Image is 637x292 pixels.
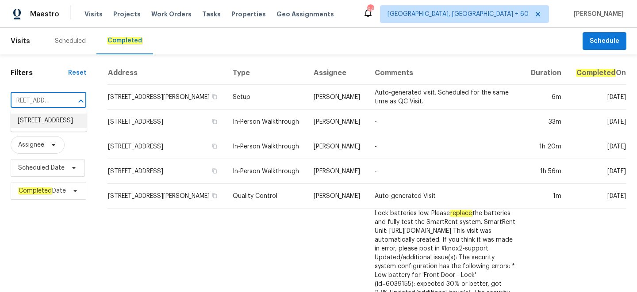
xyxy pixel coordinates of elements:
[568,110,626,134] td: [DATE]
[107,61,226,85] th: Address
[368,184,523,209] td: Auto-generated Visit
[18,140,44,149] span: Assignee
[55,37,86,46] div: Scheduled
[211,93,219,101] button: Copy Address
[107,85,226,110] td: [STREET_ADDRESS][PERSON_NAME]
[11,94,61,108] input: Search for an address...
[18,163,65,172] span: Scheduled Date
[523,85,568,110] td: 6m
[450,210,472,217] em: replace
[307,61,368,85] th: Assignee
[568,159,626,184] td: [DATE]
[211,142,219,150] button: Copy Address
[226,61,307,85] th: Type
[590,36,619,47] span: Schedule
[211,192,219,200] button: Copy Address
[231,10,266,19] span: Properties
[523,184,568,209] td: 1m
[523,110,568,134] td: 33m
[11,68,68,77] h1: Filters
[11,114,87,128] li: [STREET_ADDRESS]
[68,68,86,77] div: Reset
[568,85,626,110] td: [DATE]
[307,85,368,110] td: [PERSON_NAME]
[226,110,307,134] td: In-Person Walkthrough
[11,31,30,51] span: Visits
[211,167,219,175] button: Copy Address
[107,37,142,44] em: Completed
[368,134,523,159] td: -
[368,159,523,184] td: -
[570,10,624,19] span: [PERSON_NAME]
[107,184,226,209] td: [STREET_ADDRESS][PERSON_NAME]
[307,184,368,209] td: [PERSON_NAME]
[226,184,307,209] td: Quality Control
[568,134,626,159] td: [DATE]
[276,10,334,19] span: Geo Assignments
[107,159,226,184] td: [STREET_ADDRESS]
[523,134,568,159] td: 1h 20m
[568,61,626,85] th: On
[113,10,141,19] span: Projects
[107,134,226,159] td: [STREET_ADDRESS]
[523,159,568,184] td: 1h 56m
[307,134,368,159] td: [PERSON_NAME]
[30,10,59,19] span: Maestro
[576,69,616,77] em: Completed
[307,110,368,134] td: [PERSON_NAME]
[307,159,368,184] td: [PERSON_NAME]
[107,110,226,134] td: [STREET_ADDRESS]
[75,95,87,107] button: Close
[226,134,307,159] td: In-Person Walkthrough
[18,186,66,195] span: Date
[18,187,52,194] em: Completed
[202,11,221,17] span: Tasks
[367,5,373,14] div: 646
[226,159,307,184] td: In-Person Walkthrough
[211,118,219,125] button: Copy Address
[368,110,523,134] td: -
[84,10,103,19] span: Visits
[368,61,523,85] th: Comments
[226,85,307,110] td: Setup
[568,184,626,209] td: [DATE]
[368,85,523,110] td: Auto-generated visit. Scheduled for the same time as QC Visit.
[523,61,568,85] th: Duration
[388,10,529,19] span: [GEOGRAPHIC_DATA], [GEOGRAPHIC_DATA] + 60
[151,10,192,19] span: Work Orders
[583,32,626,50] button: Schedule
